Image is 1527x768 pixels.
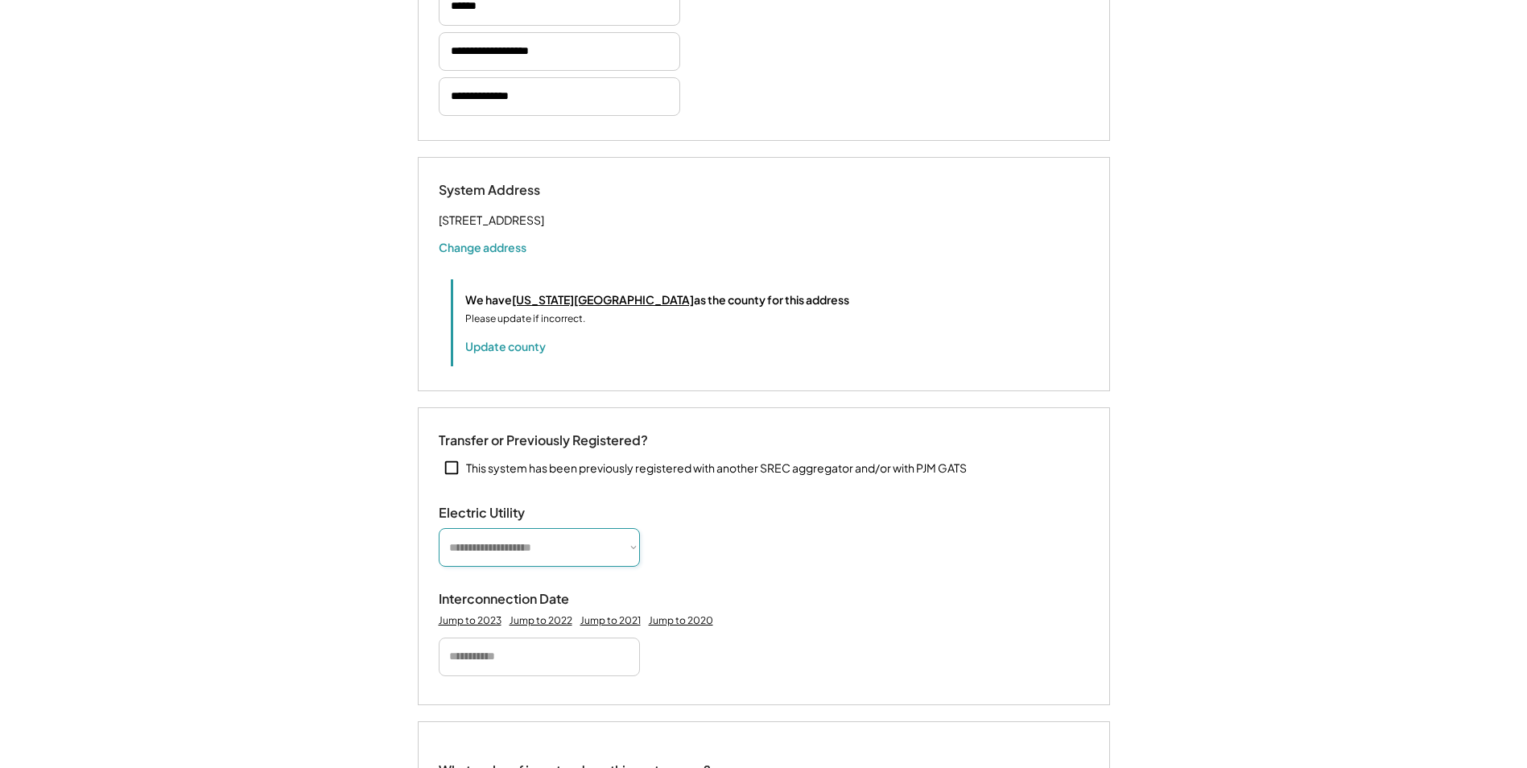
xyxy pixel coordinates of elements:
[466,460,967,477] div: This system has been previously registered with another SREC aggregator and/or with PJM GATS
[510,614,572,627] div: Jump to 2022
[465,312,585,326] div: Please update if incorrect.
[649,614,713,627] div: Jump to 2020
[439,591,600,608] div: Interconnection Date
[439,239,526,255] button: Change address
[439,614,501,627] div: Jump to 2023
[439,210,544,230] div: [STREET_ADDRESS]
[465,338,546,354] button: Update county
[580,614,641,627] div: Jump to 2021
[465,291,849,308] div: We have as the county for this address
[439,182,600,199] div: System Address
[439,432,648,449] div: Transfer or Previously Registered?
[439,505,600,522] div: Electric Utility
[512,292,694,307] u: [US_STATE][GEOGRAPHIC_DATA]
